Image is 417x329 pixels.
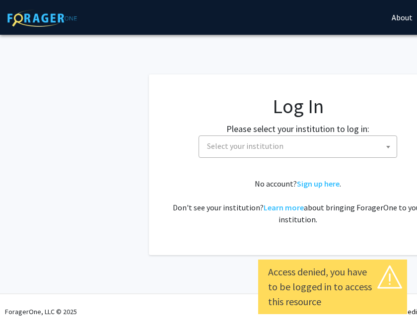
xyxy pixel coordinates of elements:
[199,135,397,158] span: Select your institution
[297,179,340,189] a: Sign up here
[5,294,77,329] div: ForagerOne, LLC © 2025
[203,136,397,156] span: Select your institution
[264,202,304,212] a: Learn more about bringing ForagerOne to your institution
[7,9,77,27] img: ForagerOne Logo
[207,141,283,151] span: Select your institution
[268,264,397,309] div: Access denied, you have to be logged in to access this resource
[226,122,369,135] label: Please select your institution to log in:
